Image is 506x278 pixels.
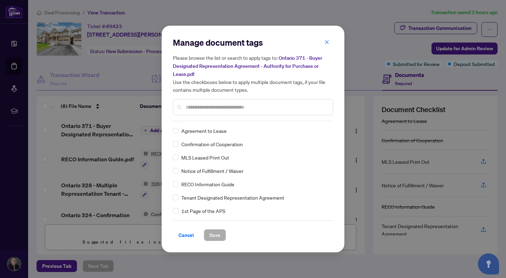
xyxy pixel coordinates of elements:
[173,55,322,77] span: Ontario 371 - Buyer Designated Representation Agreement - Authority for Purchase or Lease.pdf
[478,253,499,274] button: Open asap
[181,194,284,201] span: Tenant Designated Representation Agreement
[181,180,234,188] span: RECO Information Guide
[181,207,225,215] span: 1st Page of the APS
[204,229,226,241] button: Save
[181,127,227,135] span: Agreement to Lease
[173,229,200,241] button: Cancel
[324,40,329,45] span: close
[173,54,333,93] h5: Please browse the list or search to apply tags to: Use the checkboxes below to apply multiple doc...
[181,140,243,148] span: Confirmation of Cooperation
[179,229,194,241] span: Cancel
[181,167,244,175] span: Notice of Fulfillment / Waiver
[181,154,229,161] span: MLS Leased Print Out
[173,37,333,48] h2: Manage document tags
